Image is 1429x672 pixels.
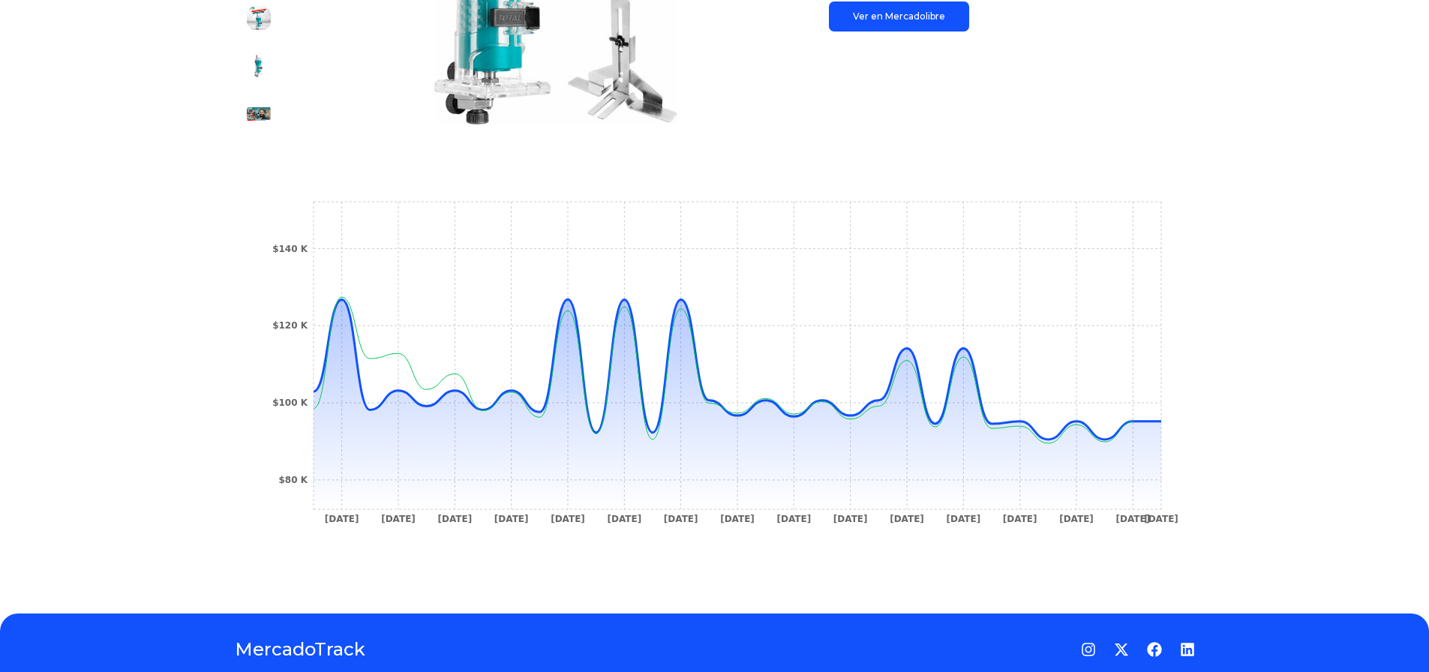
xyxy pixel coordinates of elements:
a: Twitter [1114,642,1129,657]
tspan: [DATE] [890,514,924,524]
img: Fresadora Router 600w Rebajadora Tupi Total Enc 1/4'' + Guia [247,54,271,78]
tspan: $140 K [272,244,308,254]
tspan: [DATE] [494,514,528,524]
tspan: [DATE] [381,514,416,524]
a: LinkedIn [1180,642,1195,657]
tspan: [DATE] [607,514,641,524]
a: Ver en Mercadolibre [829,1,969,31]
tspan: [DATE] [437,514,472,524]
tspan: [DATE] [663,514,698,524]
tspan: [DATE] [776,514,811,524]
tspan: $100 K [272,397,308,408]
tspan: [DATE] [1144,514,1178,524]
tspan: [DATE] [720,514,755,524]
tspan: [DATE] [1002,514,1037,524]
tspan: [DATE] [324,514,359,524]
img: Fresadora Router 600w Rebajadora Tupi Total Enc 1/4'' + Guia [247,102,271,126]
a: MercadoTrack [235,637,365,661]
tspan: [DATE] [946,514,980,524]
tspan: [DATE] [1115,514,1150,524]
tspan: $120 K [272,320,308,331]
tspan: [DATE] [833,514,867,524]
tspan: [DATE] [551,514,585,524]
a: Instagram [1081,642,1096,657]
a: Facebook [1147,642,1162,657]
img: Fresadora Router 600w Rebajadora Tupi Total Enc 1/4'' + Guia [247,6,271,30]
tspan: $80 K [278,475,308,485]
tspan: [DATE] [1059,514,1094,524]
